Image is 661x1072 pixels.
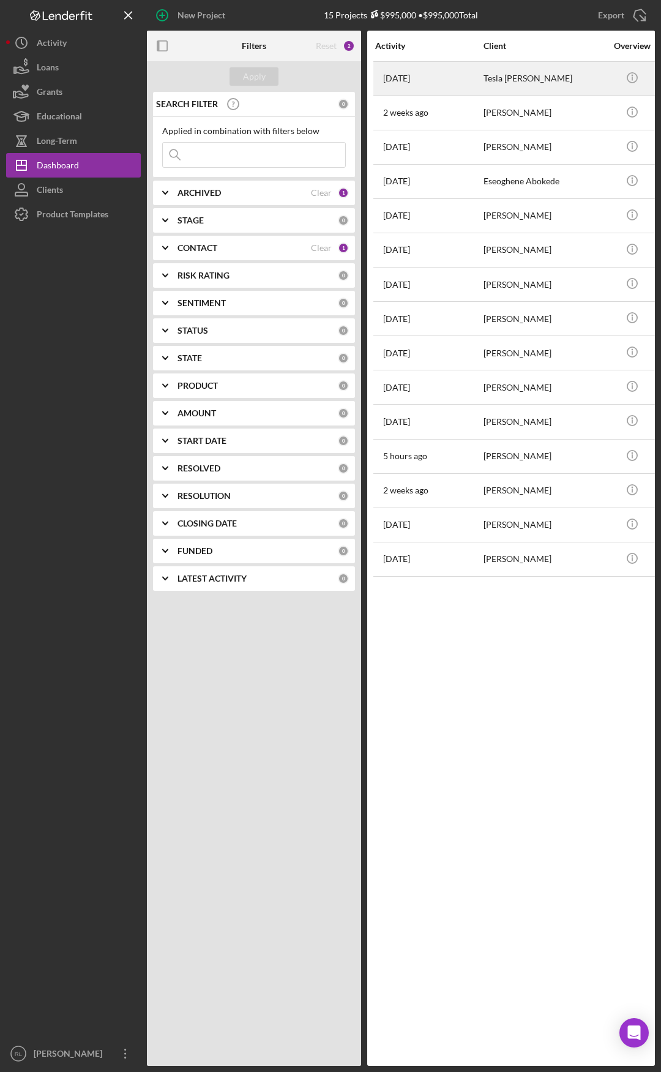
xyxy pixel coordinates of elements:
div: 0 [338,463,349,474]
div: Product Templates [37,202,108,230]
div: 0 [338,573,349,584]
div: [PERSON_NAME] [484,543,606,575]
div: Apply [243,67,266,86]
div: Activity [375,41,482,51]
b: SENTIMENT [177,298,226,308]
div: Applied in combination with filters below [162,126,346,136]
text: RL [15,1051,23,1057]
div: Client [484,41,606,51]
time: 2025-09-10 22:41 [383,108,428,118]
time: 2025-08-07 16:22 [383,314,410,324]
button: Export [586,3,655,28]
b: Filters [242,41,266,51]
div: 0 [338,408,349,419]
button: RL[PERSON_NAME] [6,1041,141,1066]
div: Eseoghene Abokede [484,165,606,198]
div: [PERSON_NAME] [484,268,606,301]
button: Loans [6,55,141,80]
div: Dashboard [37,153,79,181]
b: STATUS [177,326,208,335]
b: RESOLVED [177,463,220,473]
div: 0 [338,298,349,309]
button: Long-Term [6,129,141,153]
div: [PERSON_NAME] [484,234,606,266]
div: Tesla [PERSON_NAME] [484,62,606,95]
div: Grants [37,80,62,107]
button: Clients [6,178,141,202]
div: $995,000 [367,10,416,20]
b: SEARCH FILTER [156,99,218,109]
div: 0 [338,215,349,226]
b: CONTACT [177,243,217,253]
div: 0 [338,270,349,281]
div: 0 [338,325,349,336]
b: AMOUNT [177,408,216,418]
button: New Project [147,3,237,28]
time: 2025-07-09 19:24 [383,73,410,83]
div: 2 [343,40,355,52]
b: RESOLUTION [177,491,231,501]
time: 2025-09-14 19:19 [383,520,410,530]
div: Long-Term [37,129,77,156]
button: Activity [6,31,141,55]
div: 15 Projects • $995,000 Total [324,10,478,20]
b: PRODUCT [177,381,218,391]
div: 0 [338,518,349,529]
time: 2025-07-11 19:06 [383,245,410,255]
div: Open Intercom Messenger [619,1018,649,1048]
div: Overview [609,41,655,51]
div: 0 [338,435,349,446]
time: 2025-09-16 13:58 [383,280,410,290]
div: New Project [177,3,225,28]
div: [PERSON_NAME] [484,440,606,473]
button: Apply [230,67,278,86]
b: RISK RATING [177,271,230,280]
b: STATE [177,353,202,363]
div: Export [598,3,624,28]
div: [PERSON_NAME] [484,474,606,507]
div: Educational [37,104,82,132]
button: Product Templates [6,202,141,227]
div: Clear [311,188,332,198]
div: [PERSON_NAME] [484,405,606,438]
div: Reset [316,41,337,51]
button: Dashboard [6,153,141,178]
div: [PERSON_NAME] [484,200,606,232]
b: STAGE [177,216,204,225]
div: 0 [338,99,349,110]
div: [PERSON_NAME] [31,1041,110,1069]
b: CLOSING DATE [177,519,237,528]
div: 0 [338,490,349,501]
time: 2025-06-26 07:27 [383,176,410,186]
button: Grants [6,80,141,104]
div: [PERSON_NAME] [484,97,606,129]
time: 2025-08-20 16:25 [383,383,410,392]
div: [PERSON_NAME] [484,509,606,541]
time: 2025-09-12 18:29 [383,485,428,495]
b: ARCHIVED [177,188,221,198]
time: 2025-08-27 13:50 [383,348,410,358]
div: 0 [338,545,349,557]
div: [PERSON_NAME] [484,337,606,369]
b: LATEST ACTIVITY [177,574,247,583]
button: Educational [6,104,141,129]
div: 1 [338,242,349,253]
time: 2025-09-23 16:34 [383,451,427,461]
b: START DATE [177,436,226,446]
div: 0 [338,380,349,391]
div: Activity [37,31,67,58]
b: FUNDED [177,546,212,556]
div: 0 [338,353,349,364]
time: 2025-08-18 23:36 [383,417,410,427]
div: 1 [338,187,349,198]
div: [PERSON_NAME] [484,302,606,335]
div: Loans [37,55,59,83]
time: 2025-09-17 15:02 [383,554,410,564]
